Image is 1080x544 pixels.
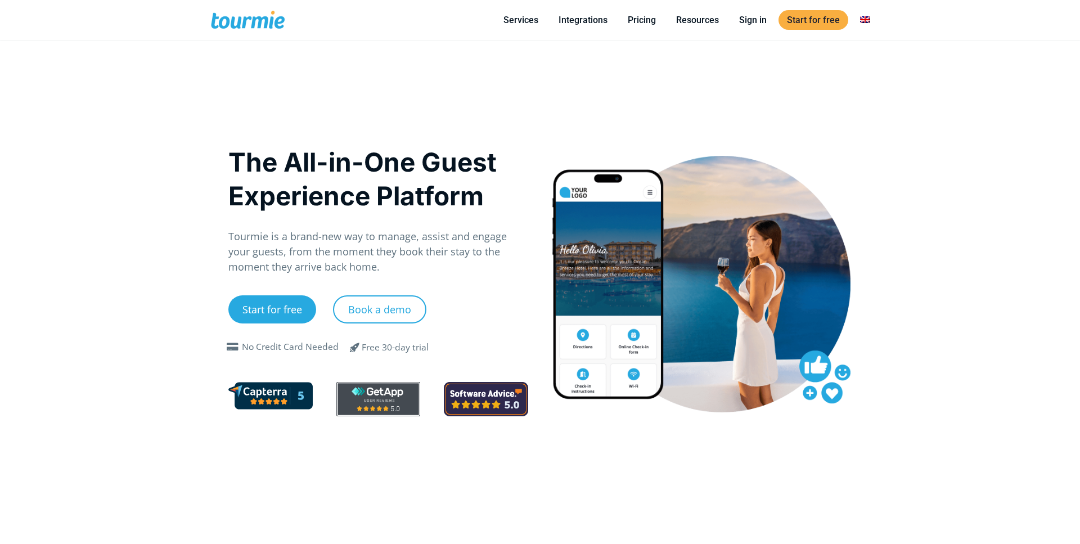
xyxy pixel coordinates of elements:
[228,145,528,213] h1: The All-in-One Guest Experience Platform
[550,13,616,27] a: Integrations
[495,13,547,27] a: Services
[341,340,368,354] span: 
[668,13,727,27] a: Resources
[228,229,528,275] p: Tourmie is a brand-new way to manage, assist and engage your guests, from the moment they book th...
[333,295,426,323] a: Book a demo
[619,13,664,27] a: Pricing
[228,295,316,323] a: Start for free
[362,341,429,354] div: Free 30-day trial
[224,343,242,352] span: 
[778,10,848,30] a: Start for free
[242,340,339,354] div: No Credit Card Needed
[731,13,775,27] a: Sign in
[852,13,879,27] a: Switch to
